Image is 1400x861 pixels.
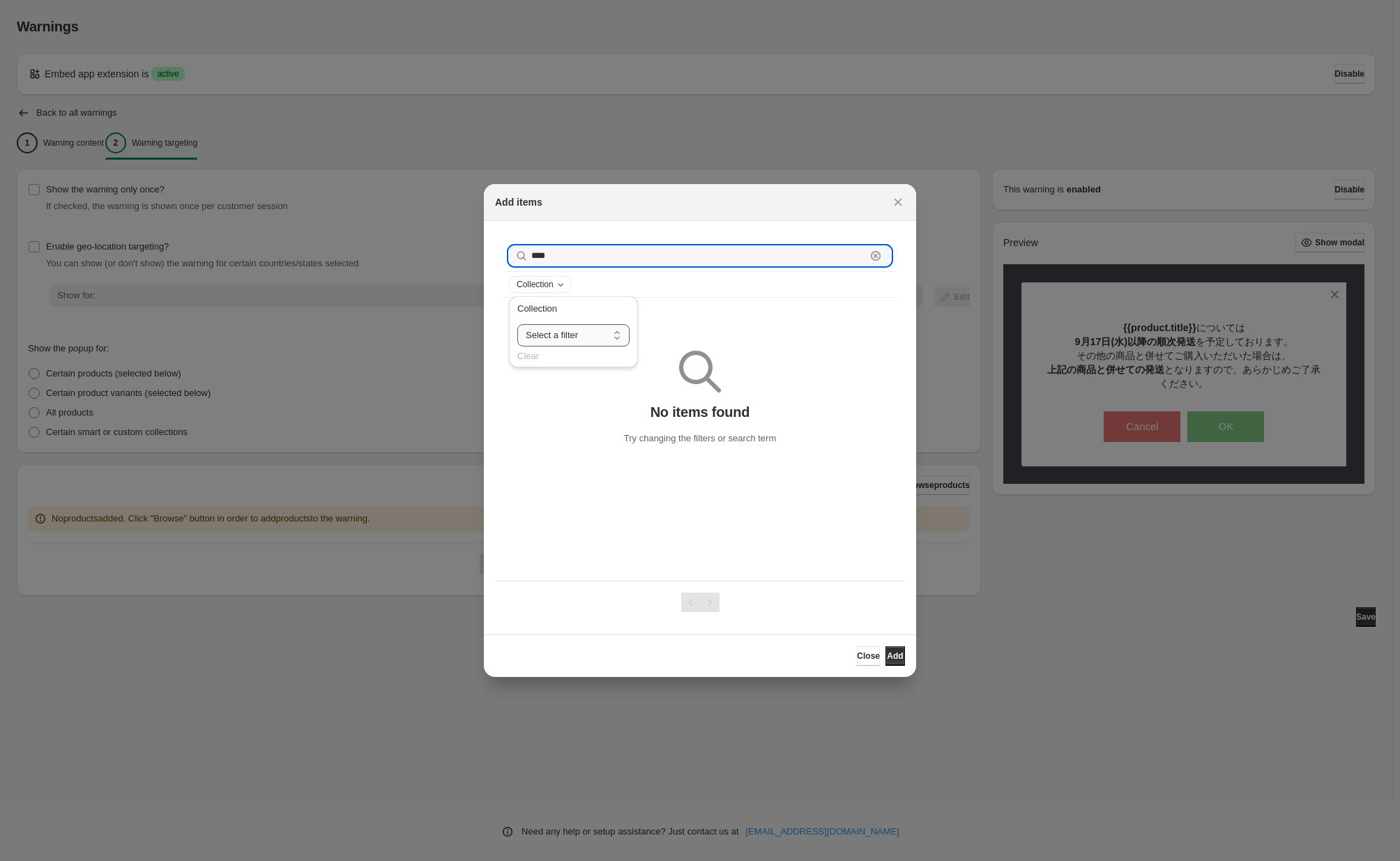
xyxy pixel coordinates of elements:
button: Close [888,192,908,212]
nav: Pagination [681,593,720,612]
button: Add [885,646,905,666]
h2: Add items [495,195,542,209]
button: Collection [510,277,570,292]
span: Close [857,650,880,662]
p: No items found [650,404,750,420]
button: Close [857,646,880,666]
span: Add [887,650,903,662]
span: Collection [517,279,554,290]
span: Collection [517,303,557,314]
button: Clear [869,249,883,263]
img: Empty search results [679,351,721,393]
p: Try changing the filters or search term [624,432,776,445]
